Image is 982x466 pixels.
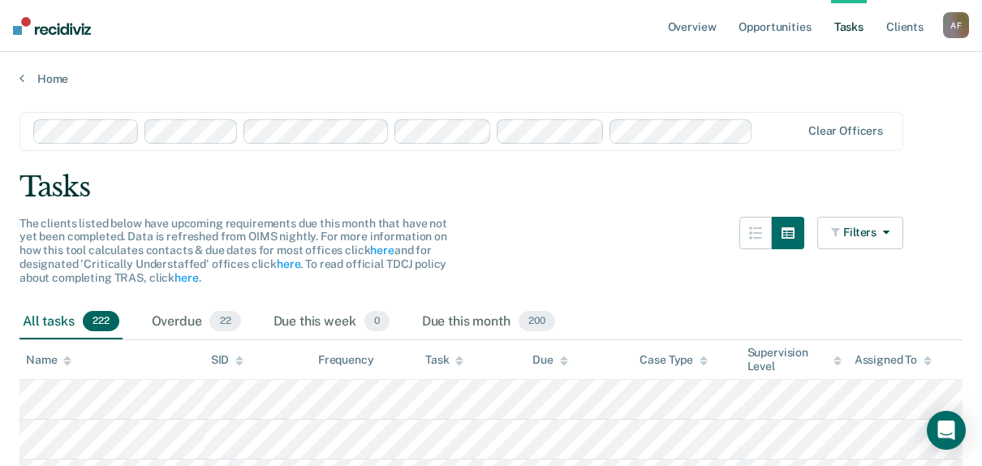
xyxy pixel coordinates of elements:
div: All tasks222 [19,304,123,340]
a: here [370,244,394,257]
div: Open Intercom Messenger [927,411,966,450]
div: Case Type [640,353,708,367]
button: Filters [817,217,903,249]
span: 22 [209,311,240,332]
a: here [277,257,300,270]
a: Home [19,71,963,86]
span: The clients listed below have upcoming requirements due this month that have not yet been complet... [19,217,447,284]
div: Frequency [318,353,374,367]
div: Due this week0 [270,304,393,340]
div: A F [943,12,969,38]
div: Due [532,353,568,367]
span: 0 [364,311,390,332]
span: 200 [519,311,555,332]
div: Task [425,353,463,367]
button: AF [943,12,969,38]
span: 222 [83,311,119,332]
div: Tasks [19,170,963,204]
div: Assigned To [855,353,932,367]
div: Name [26,353,71,367]
div: SID [211,353,244,367]
div: Supervision Level [747,346,842,373]
a: here [174,271,198,284]
div: Clear officers [808,124,883,138]
div: Due this month200 [419,304,558,340]
img: Recidiviz [13,17,91,35]
div: Overdue22 [149,304,244,340]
